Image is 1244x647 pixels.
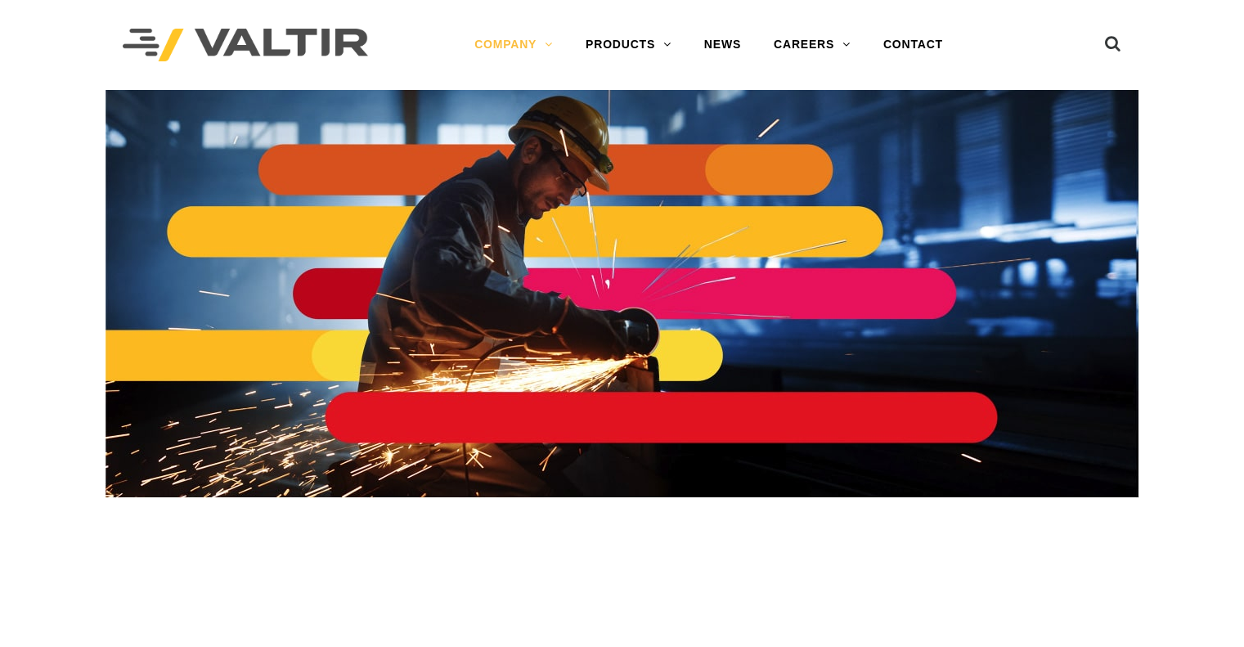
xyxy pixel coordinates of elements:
img: Valtir [123,29,368,62]
a: CONTACT [867,29,959,61]
a: NEWS [688,29,757,61]
a: COMPANY [458,29,569,61]
a: PRODUCTS [569,29,688,61]
a: CAREERS [757,29,867,61]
